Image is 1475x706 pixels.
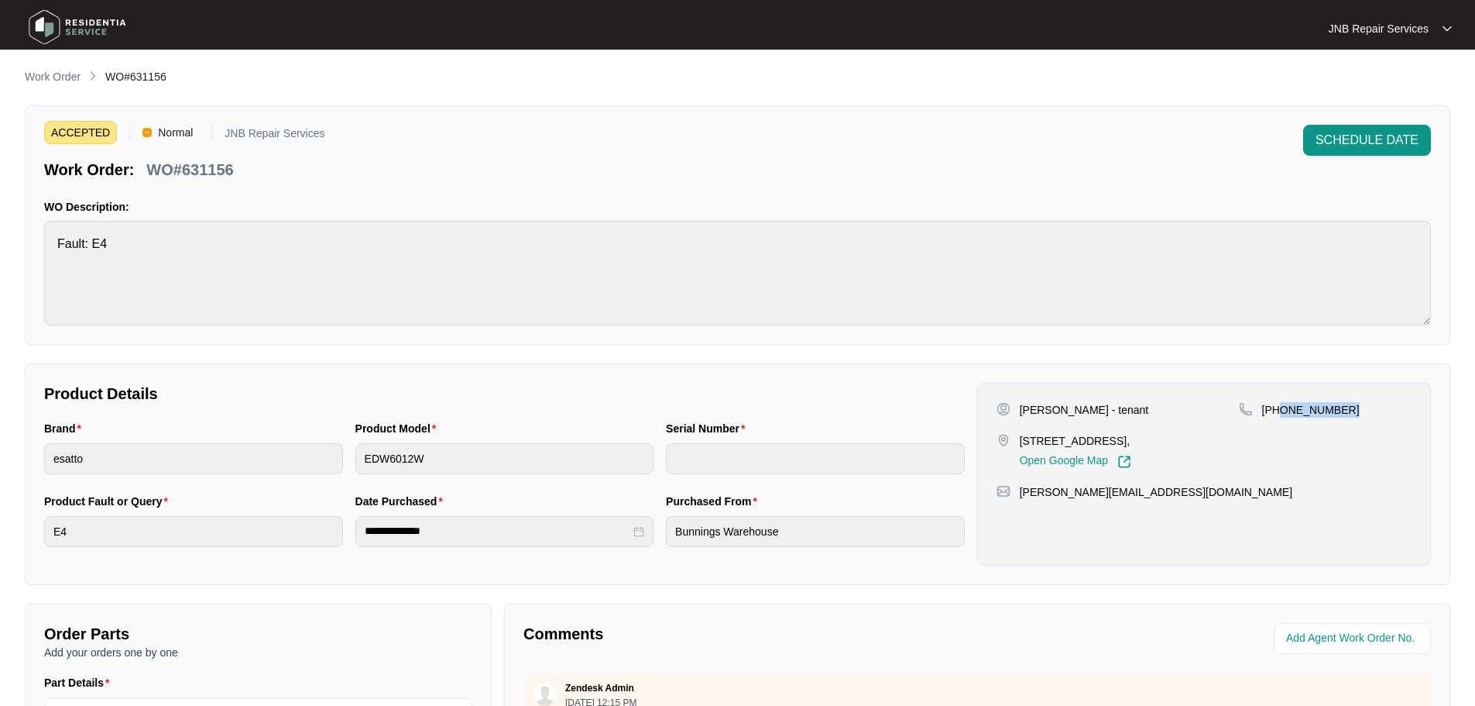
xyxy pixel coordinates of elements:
p: Product Details [44,383,965,405]
img: residentia service logo [23,4,132,50]
span: WO#631156 [105,71,166,83]
img: user.svg [533,683,557,706]
img: map-pin [996,433,1010,447]
img: dropdown arrow [1442,25,1452,33]
p: WO#631156 [146,159,233,181]
img: map-pin [1239,402,1253,416]
img: user-pin [996,402,1010,416]
img: chevron-right [87,70,99,82]
img: Vercel Logo [142,128,152,137]
a: Open Google Map [1020,455,1131,469]
span: SCHEDULE DATE [1315,131,1418,150]
textarea: Fault: E4 [44,221,1431,325]
p: Add your orders one by one [44,645,472,660]
label: Brand [44,421,87,436]
p: Work Order: [44,159,134,181]
button: SCHEDULE DATE [1303,125,1431,156]
p: Comments [523,623,966,645]
input: Add Agent Work Order No. [1286,629,1422,648]
img: map-pin [996,484,1010,498]
p: Order Parts [44,623,472,645]
input: Date Purchased [365,523,631,539]
p: WO Description: [44,199,1431,215]
input: Product Fault or Query [44,516,343,547]
input: Purchased From [666,516,965,547]
p: [STREET_ADDRESS], [1020,433,1131,449]
p: Work Order [25,69,81,84]
img: Link-External [1117,455,1131,469]
input: Product Model [355,443,654,474]
label: Product Fault or Query [44,494,174,509]
span: Normal [152,121,199,144]
p: JNB Repair Services [1329,21,1429,36]
label: Purchased From [666,494,763,509]
label: Serial Number [666,421,751,436]
label: Product Model [355,421,443,436]
input: Serial Number [666,443,965,474]
p: Zendesk Admin [565,682,634,694]
label: Part Details [44,675,116,691]
span: ACCEPTED [44,121,117,144]
a: Work Order [22,69,84,86]
p: [PERSON_NAME][EMAIL_ADDRESS][DOMAIN_NAME] [1020,484,1292,500]
p: [PHONE_NUMBER] [1262,402,1360,418]
p: JNB Repair Services [225,128,324,144]
p: [PERSON_NAME] - tenant [1020,402,1149,418]
input: Brand [44,443,343,474]
label: Date Purchased [355,494,449,509]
